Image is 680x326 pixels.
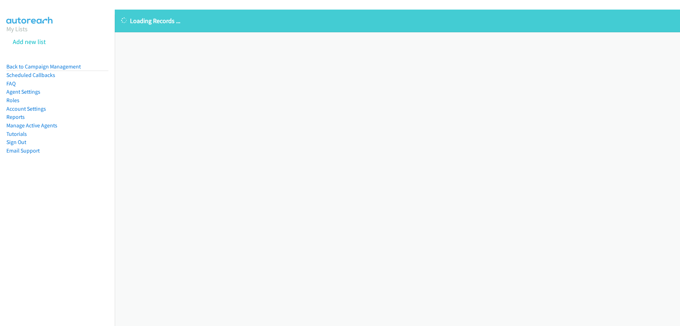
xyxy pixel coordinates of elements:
p: Loading Records ... [121,16,674,26]
a: Tutorials [6,131,27,137]
a: Account Settings [6,105,46,112]
a: Agent Settings [6,88,40,95]
a: Scheduled Callbacks [6,72,55,78]
a: Manage Active Agents [6,122,57,129]
a: Sign Out [6,139,26,145]
a: Email Support [6,147,40,154]
a: Add new list [13,38,46,46]
a: Roles [6,97,19,104]
a: Back to Campaign Management [6,63,81,70]
a: My Lists [6,25,28,33]
a: Reports [6,114,25,120]
a: FAQ [6,80,16,87]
